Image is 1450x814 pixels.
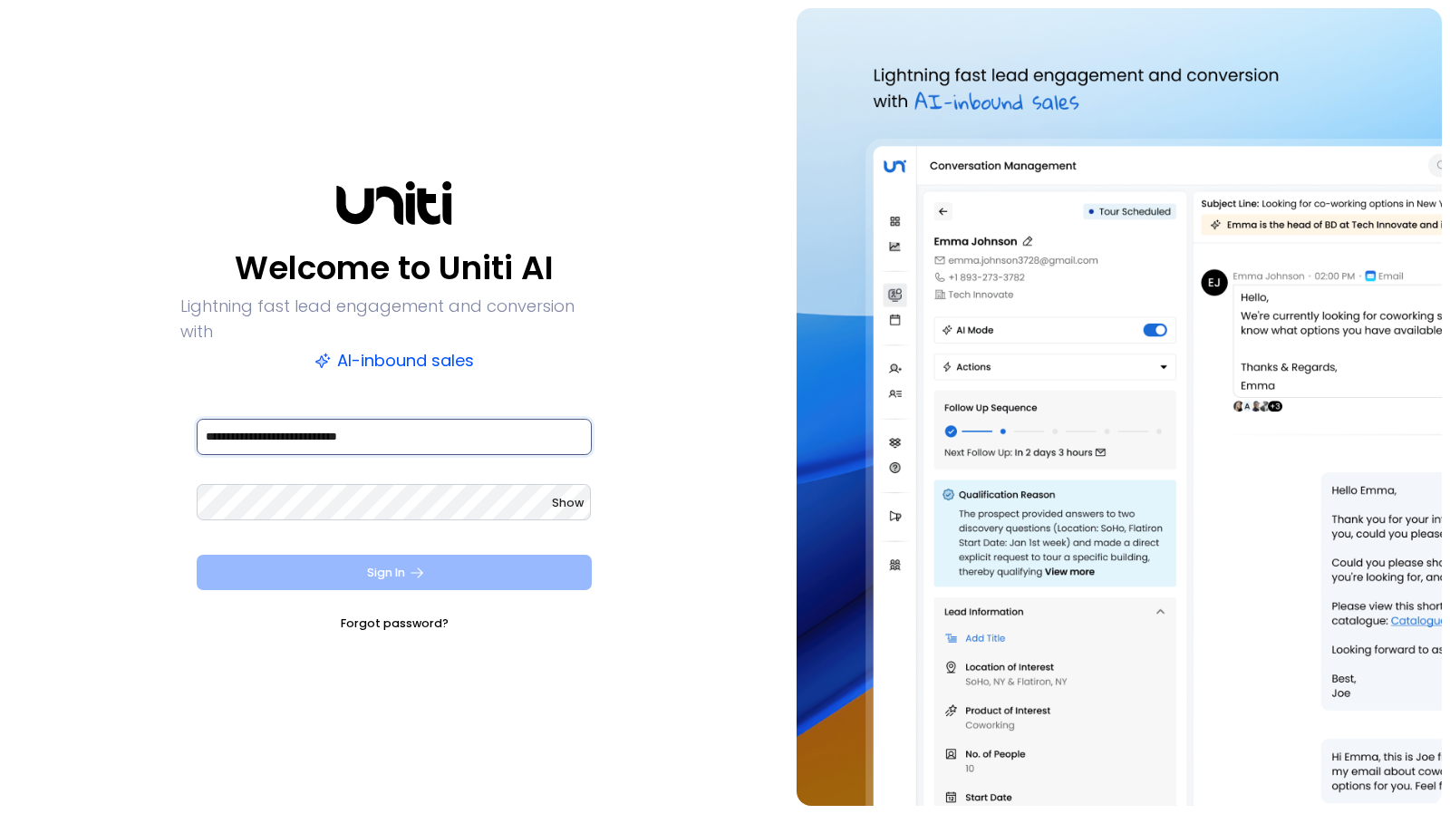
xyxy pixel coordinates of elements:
button: Show [552,494,584,512]
p: Welcome to Uniti AI [235,247,554,290]
keeper-lock: Open Keeper Popup [561,426,583,448]
img: auth-hero.png [797,8,1442,806]
p: Lightning fast lead engagement and conversion with [180,294,608,344]
p: AI-inbound sales [314,348,474,373]
a: Forgot password? [341,615,449,633]
span: Show [552,495,584,510]
button: Sign In [197,555,592,591]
